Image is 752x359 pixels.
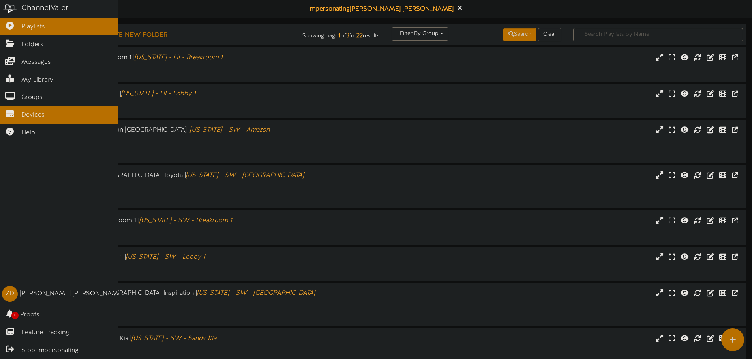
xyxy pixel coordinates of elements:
[338,32,341,39] strong: 1
[32,189,320,196] div: Landscape ( 16:9 )
[538,28,561,41] button: Clear
[32,253,320,262] div: [US_STATE] - SW - Lobby 1 |
[2,286,18,302] div: ZD
[32,126,320,144] div: [US_STATE] - SW - Amazon [GEOGRAPHIC_DATA] |
[121,90,196,97] i: [US_STATE] - HI - Lobby 1
[356,32,363,39] strong: 22
[21,22,45,32] span: Playlists
[32,307,320,314] div: Landscape ( 16:9 )
[91,30,170,40] button: Create New Folder
[32,268,320,275] div: # 12099
[32,225,320,232] div: Portrait ( 9:16 )
[21,346,79,355] span: Stop Impersonating
[21,3,68,14] div: ChannelValet
[265,27,386,41] div: Showing page of for results
[32,89,320,99] div: [US_STATE] - HI - Lobby 1 |
[21,128,35,138] span: Help
[32,171,320,189] div: [US_STATE] - SW - [GEOGRAPHIC_DATA] Toyota |
[32,62,320,69] div: Portrait ( 9:16 )
[32,53,320,62] div: [US_STATE] - HI - Breakroom 1 |
[32,69,320,76] div: # 12100
[21,93,43,102] span: Groups
[32,334,320,343] div: [US_STATE] - SW - Sands Kia |
[32,151,320,157] div: # 15417
[126,253,205,260] i: [US_STATE] - SW - Lobby 1
[21,111,45,120] span: Devices
[32,105,320,112] div: # 12101
[573,28,743,41] input: -- Search Playlists by Name --
[32,196,320,203] div: # 15415
[32,289,320,307] div: [US_STATE] - SW - [GEOGRAPHIC_DATA] Inspiration |
[21,58,51,67] span: Messages
[32,343,320,350] div: Landscape ( 16:9 )
[392,27,448,41] button: Filter By Group
[21,76,53,85] span: My Library
[32,99,320,105] div: Landscape ( 16:9 )
[11,312,19,319] span: 0
[346,32,349,39] strong: 3
[503,28,536,41] button: Search
[20,311,39,320] span: Proofs
[32,314,320,320] div: # 15414
[139,217,232,224] i: [US_STATE] - SW - Breakroom 1
[135,54,223,61] i: [US_STATE] - HI - Breakroom 1
[21,328,69,337] span: Feature Tracking
[21,40,43,49] span: Folders
[32,144,320,151] div: Landscape ( 16:9 )
[20,289,124,298] div: [PERSON_NAME] [PERSON_NAME]
[32,350,320,357] div: # 15416
[32,232,320,239] div: # 12098
[32,216,320,225] div: [US_STATE] - SW - Breakroom 1 |
[131,335,216,342] i: [US_STATE] - SW - Sands Kia
[32,262,320,268] div: Landscape ( 16:9 )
